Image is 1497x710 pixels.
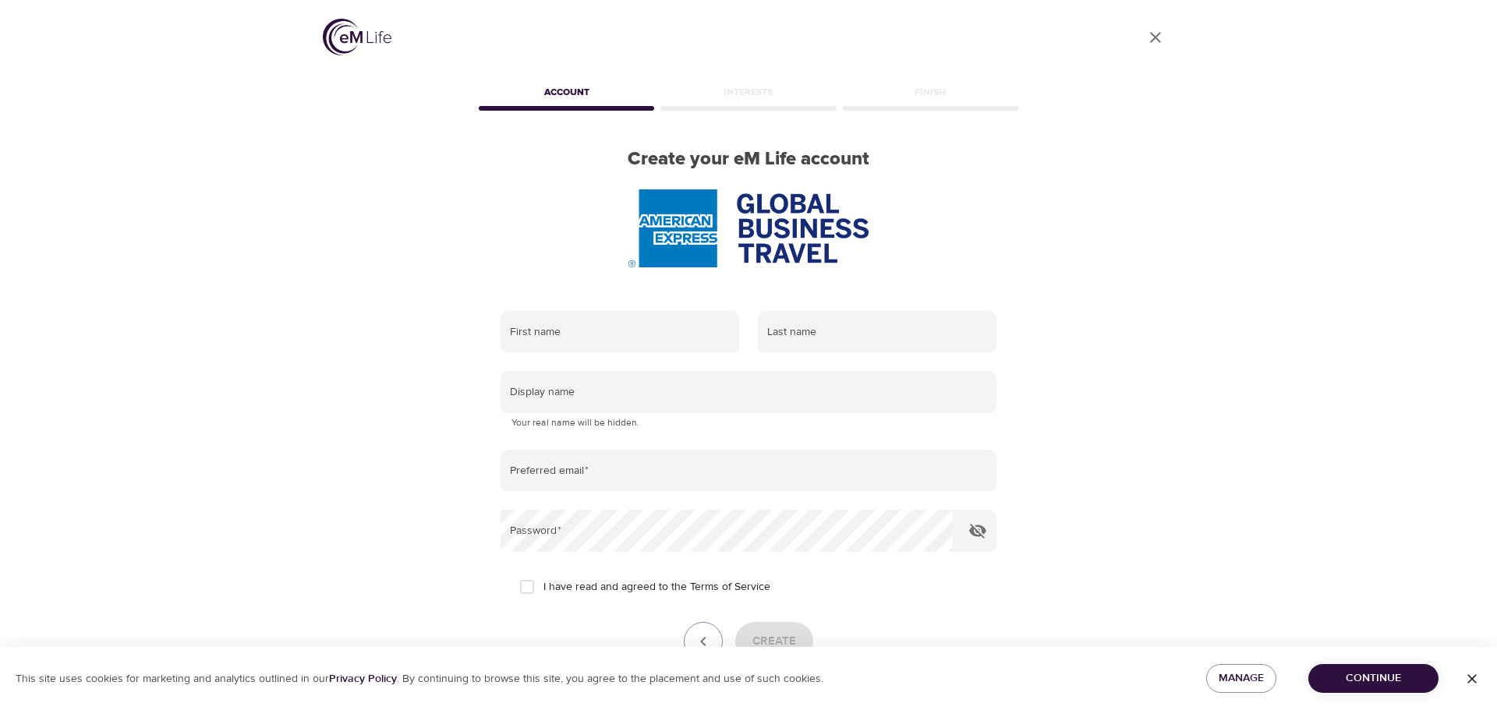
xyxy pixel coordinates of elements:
img: logo [323,19,391,55]
button: Continue [1308,664,1439,693]
a: Terms of Service [690,579,770,595]
span: I have read and agreed to the [543,579,770,595]
p: Your real name will be hidden. [511,415,986,431]
img: AmEx%20GBT%20logo.png [628,189,869,267]
h2: Create your eM Life account [476,148,1021,171]
span: Continue [1321,669,1426,688]
button: Manage [1206,664,1276,693]
span: Manage [1219,669,1264,688]
a: Privacy Policy [329,672,397,686]
a: close [1137,19,1174,56]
